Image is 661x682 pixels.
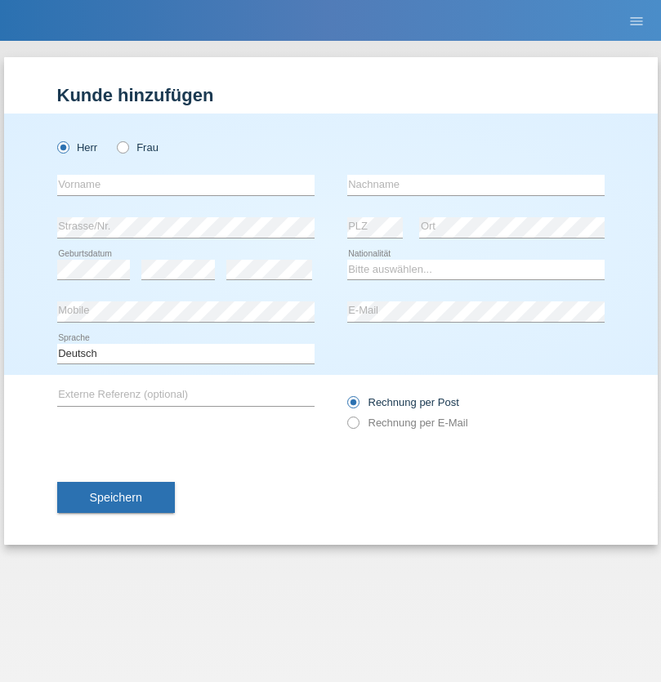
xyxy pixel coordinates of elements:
[57,141,68,152] input: Herr
[57,141,98,154] label: Herr
[347,417,468,429] label: Rechnung per E-Mail
[347,417,358,437] input: Rechnung per E-Mail
[117,141,127,152] input: Frau
[628,13,645,29] i: menu
[117,141,159,154] label: Frau
[57,85,605,105] h1: Kunde hinzufügen
[57,482,175,513] button: Speichern
[347,396,459,408] label: Rechnung per Post
[347,396,358,417] input: Rechnung per Post
[620,16,653,25] a: menu
[90,491,142,504] span: Speichern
